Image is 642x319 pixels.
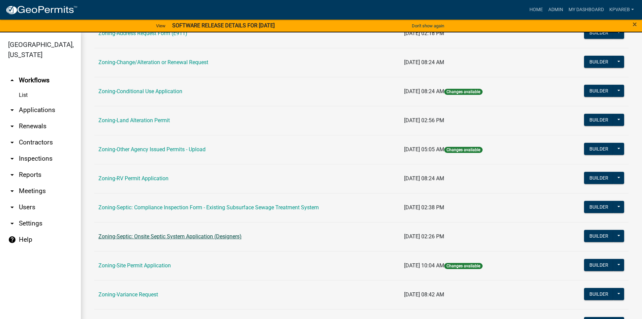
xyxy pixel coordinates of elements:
span: Changes available [444,263,483,269]
button: Builder [584,143,614,155]
button: Builder [584,201,614,213]
button: Builder [584,85,614,97]
button: Builder [584,230,614,242]
button: Builder [584,114,614,126]
a: Zoning-Change/Alteration or Renewal Request [98,59,208,65]
i: arrow_drop_down [8,187,16,195]
i: arrow_drop_down [8,122,16,130]
button: Close [633,20,637,28]
a: Zoning-Other Agency Issued Permits - Upload [98,146,206,153]
a: Zoning-Address Request Form (E911) [98,30,187,36]
span: Changes available [444,147,483,153]
a: Zoning-Septic: Onsite Septic System Application (Designers) [98,233,242,240]
button: Builder [584,259,614,271]
button: Builder [584,172,614,184]
a: Zoning-Land Alteration Permit [98,117,170,124]
span: [DATE] 02:26 PM [404,233,444,240]
i: arrow_drop_down [8,138,16,147]
i: arrow_drop_down [8,203,16,211]
i: arrow_drop_up [8,76,16,84]
strong: SOFTWARE RELEASE DETAILS FOR [DATE] [172,22,275,29]
a: Zoning-Variance Request [98,291,158,298]
i: help [8,236,16,244]
a: View [153,20,168,31]
button: Builder [584,27,614,39]
i: arrow_drop_down [8,171,16,179]
a: My Dashboard [566,3,607,16]
a: Zoning-Septic: Compliance Inspection Form - Existing Subsurface Sewage Treatment System [98,204,319,211]
span: [DATE] 08:24 AM [404,88,444,95]
span: [DATE] 08:24 AM [404,59,444,65]
span: [DATE] 05:05 AM [404,146,444,153]
span: [DATE] 02:56 PM [404,117,444,124]
span: × [633,20,637,29]
a: Admin [546,3,566,16]
a: Zoning-Conditional Use Application [98,88,182,95]
button: Builder [584,56,614,68]
span: [DATE] 02:18 PM [404,30,444,36]
span: [DATE] 02:38 PM [404,204,444,211]
a: Zoning-Site Permit Application [98,262,171,269]
a: Home [527,3,546,16]
button: Builder [584,288,614,300]
button: Don't show again [409,20,447,31]
span: [DATE] 10:04 AM [404,262,444,269]
i: arrow_drop_down [8,219,16,228]
span: Changes available [444,89,483,95]
a: kpvareb [607,3,637,16]
i: arrow_drop_down [8,106,16,114]
span: [DATE] 08:42 AM [404,291,444,298]
span: [DATE] 08:24 AM [404,175,444,182]
i: arrow_drop_down [8,155,16,163]
a: Zoning-RV Permit Application [98,175,169,182]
